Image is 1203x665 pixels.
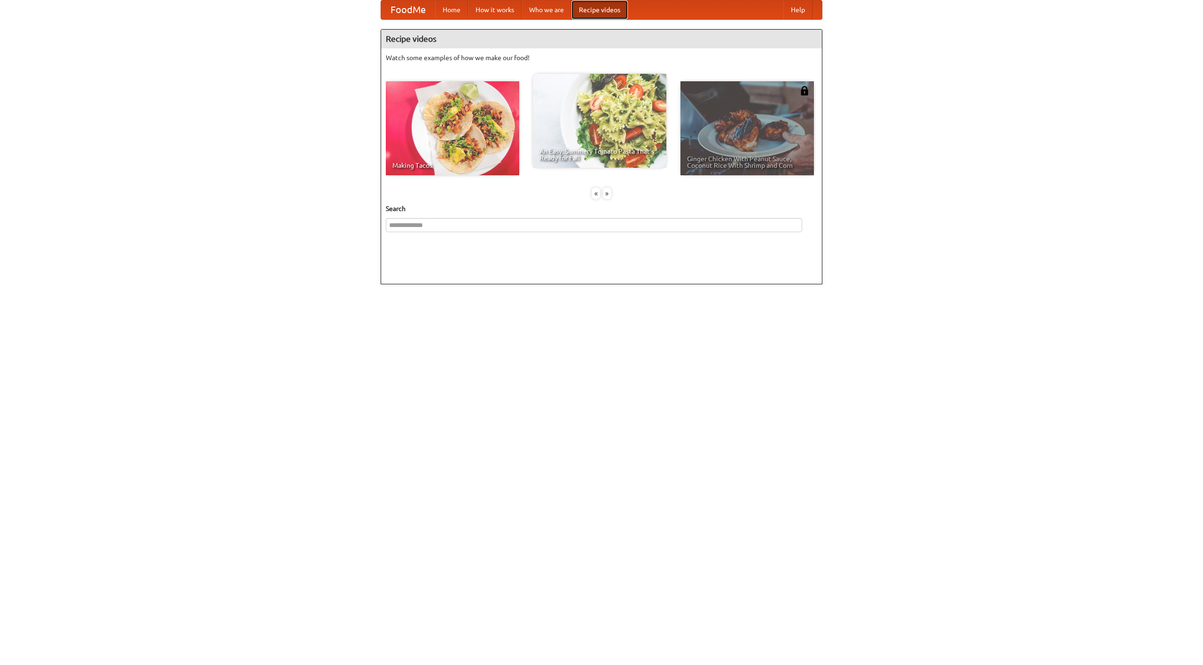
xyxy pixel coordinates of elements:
span: An Easy, Summery Tomato Pasta That's Ready for Fall [539,148,660,161]
h5: Search [386,204,817,213]
img: 483408.png [800,86,809,95]
a: Help [783,0,812,19]
div: » [603,188,611,199]
h4: Recipe videos [381,30,822,48]
a: An Easy, Summery Tomato Pasta That's Ready for Fall [533,74,666,168]
a: FoodMe [381,0,435,19]
a: Recipe videos [571,0,628,19]
span: Making Tacos [392,162,513,169]
a: Making Tacos [386,81,519,175]
div: « [592,188,600,199]
p: Watch some examples of how we make our food! [386,53,817,63]
a: How it works [468,0,522,19]
a: Home [435,0,468,19]
a: Who we are [522,0,571,19]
